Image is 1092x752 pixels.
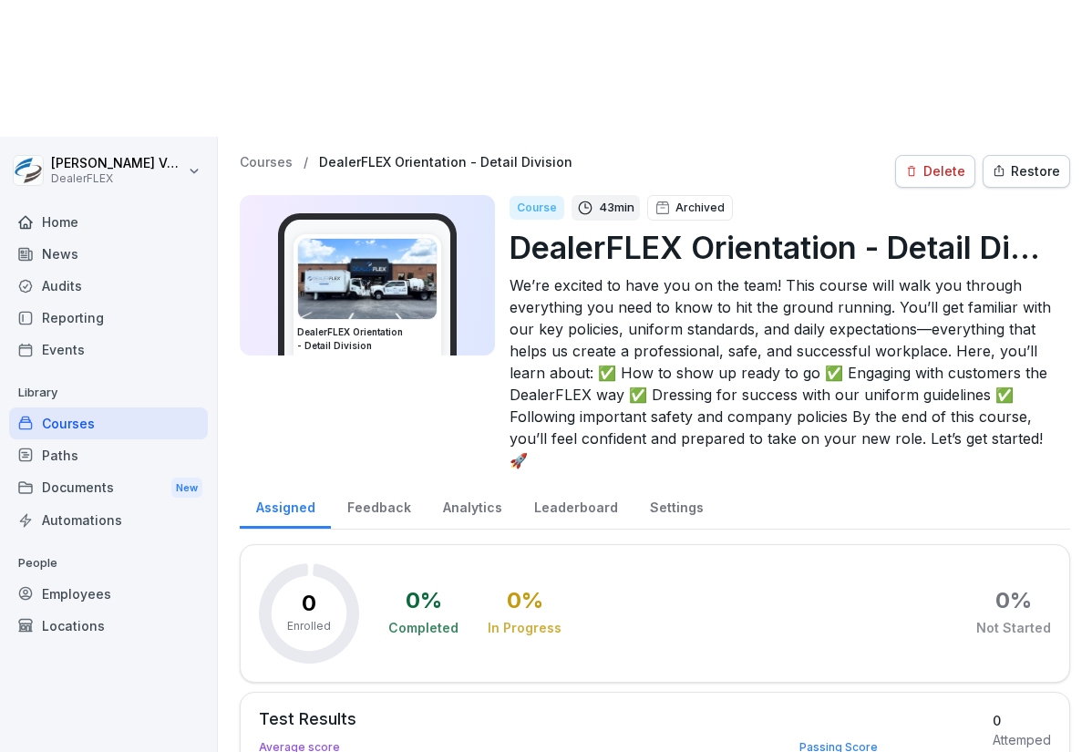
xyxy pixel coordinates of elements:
a: Settings [634,482,719,529]
p: We’re excited to have you on the team! This course will walk you through everything you need to k... [510,274,1056,471]
a: Events [9,334,208,366]
div: 0 % [507,590,543,612]
a: Locations [9,610,208,642]
a: Reporting [9,302,208,334]
div: 0 [993,711,1051,730]
a: DealerFLEX Orientation - Detail Division [319,155,572,170]
a: Leaderboard [518,482,634,529]
a: News [9,238,208,270]
button: Delete [895,155,975,188]
a: Audits [9,270,208,302]
div: Documents [9,471,208,505]
a: Analytics [427,482,518,529]
a: DocumentsNew [9,471,208,505]
p: 0 [302,592,316,614]
a: Automations [9,504,208,536]
div: 0 % [406,590,442,612]
p: / [304,155,308,170]
p: DealerFLEX Orientation - Detail Division [510,224,1056,271]
a: Paths [9,439,208,471]
a: Courses [240,155,293,170]
p: Enrolled [287,618,331,634]
a: Employees [9,578,208,610]
div: Delete [905,161,965,181]
div: Test Results [259,711,984,727]
div: Not Started [976,619,1051,637]
div: Restore [993,161,1060,181]
a: Assigned [240,482,331,529]
div: Attemped [993,730,1051,749]
div: New [171,478,202,499]
div: In Progress [488,619,561,637]
div: Completed [388,619,458,637]
p: People [9,549,208,578]
button: Restore [983,155,1070,188]
p: Archived [675,200,725,216]
a: Feedback [331,482,427,529]
div: Course [510,196,564,220]
div: 0 % [995,590,1032,612]
a: Home [9,206,208,238]
p: 43 min [599,199,634,217]
img: iylp24rw87ejcq0bh277qvmh.png [298,239,437,319]
a: Courses [9,407,208,439]
p: Library [9,378,208,407]
p: [PERSON_NAME] Varoutsos [51,156,184,171]
h3: DealerFLEX Orientation - Detail Division [297,325,438,353]
p: DealerFLEX [51,172,184,185]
